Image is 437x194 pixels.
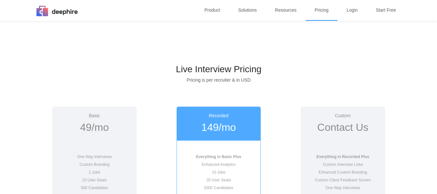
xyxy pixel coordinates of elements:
[184,184,252,192] p: 5000 Candidates
[184,168,252,176] p: 10 Jobs
[60,184,128,192] p: 500 Candidates
[184,112,252,119] p: Recorded
[32,1,81,21] img: img
[196,154,241,159] b: Everything in Basic Plus
[60,161,128,168] p: Custom Branding
[309,161,377,168] p: Custom Interview Links
[184,119,252,135] p: 149/mo
[309,176,377,184] p: Custom Client Feedback Screen
[32,62,405,76] p: Live Interview Pricing
[309,184,377,192] p: One Way Interviews
[309,112,377,119] p: Custom
[60,112,128,119] p: Basic
[184,176,252,184] p: 20 User Seats
[60,176,128,184] p: 10 User Seats
[184,161,252,168] p: Enhanced Analytics
[316,154,369,159] b: Everything in Recorded Plus
[309,119,377,135] p: Contact Us
[60,119,128,135] p: 49/mo
[309,168,377,176] p: Enhanced Custom Branding
[32,76,405,84] p: Pricing is per recruiter & in USD
[60,168,128,176] p: 2 Jobs
[60,153,128,161] p: One Way Interviews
